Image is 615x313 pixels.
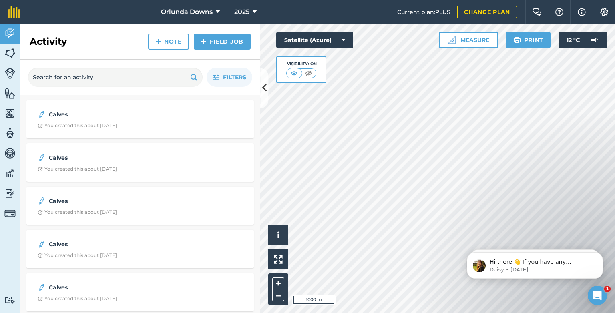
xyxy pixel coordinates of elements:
img: svg+xml;base64,PD94bWwgdmVyc2lvbj0iMS4wIiBlbmNvZGluZz0idXRmLTgiPz4KPCEtLSBHZW5lcmF0b3I6IEFkb2JlIE... [4,187,16,199]
img: svg+xml;base64,PD94bWwgdmVyc2lvbj0iMS4wIiBlbmNvZGluZz0idXRmLTgiPz4KPCEtLSBHZW5lcmF0b3I6IEFkb2JlIE... [38,110,46,119]
a: Change plan [457,6,517,18]
div: You created this about [DATE] [38,122,117,129]
img: Profile image for Daisy [18,24,31,37]
span: Orlunda Downs [161,7,213,17]
button: Print [506,32,551,48]
strong: Calves [49,153,176,162]
img: svg+xml;base64,PHN2ZyB4bWxucz0iaHR0cDovL3d3dy53My5vcmcvMjAwMC9zdmciIHdpZHRoPSIxNCIgaGVpZ2h0PSIyNC... [155,37,161,46]
span: Hi there 👋 If you have any questions about our pricing or which plan is right for you, I’m here t... [35,23,138,54]
img: svg+xml;base64,PD94bWwgdmVyc2lvbj0iMS4wIiBlbmNvZGluZz0idXRmLTgiPz4KPCEtLSBHZW5lcmF0b3I6IEFkb2JlIE... [38,239,46,249]
button: Filters [207,68,252,87]
img: svg+xml;base64,PD94bWwgdmVyc2lvbj0iMS4wIiBlbmNvZGluZz0idXRmLTgiPz4KPCEtLSBHZW5lcmF0b3I6IEFkb2JlIE... [4,127,16,139]
span: Current plan : PLUS [397,8,450,16]
a: Field Job [194,34,251,50]
img: svg+xml;base64,PD94bWwgdmVyc2lvbj0iMS4wIiBlbmNvZGluZz0idXRmLTgiPz4KPCEtLSBHZW5lcmF0b3I6IEFkb2JlIE... [4,208,16,219]
span: 2025 [234,7,249,17]
a: CalvesClock with arrow pointing clockwiseYou created this about [DATE] [31,105,249,134]
div: You created this about [DATE] [38,252,117,259]
strong: Calves [49,283,176,292]
img: svg+xml;base64,PD94bWwgdmVyc2lvbj0iMS4wIiBlbmNvZGluZz0idXRmLTgiPz4KPCEtLSBHZW5lcmF0b3I6IEFkb2JlIE... [4,68,16,79]
strong: Calves [49,240,176,249]
span: 12 ° C [567,32,580,48]
img: svg+xml;base64,PD94bWwgdmVyc2lvbj0iMS4wIiBlbmNvZGluZz0idXRmLTgiPz4KPCEtLSBHZW5lcmF0b3I6IEFkb2JlIE... [4,147,16,159]
iframe: Intercom notifications message [455,235,615,291]
div: Visibility: On [286,61,317,67]
img: svg+xml;base64,PHN2ZyB4bWxucz0iaHR0cDovL3d3dy53My5vcmcvMjAwMC9zdmciIHdpZHRoPSIxOSIgaGVpZ2h0PSIyNC... [190,72,198,82]
img: svg+xml;base64,PD94bWwgdmVyc2lvbj0iMS4wIiBlbmNvZGluZz0idXRmLTgiPz4KPCEtLSBHZW5lcmF0b3I6IEFkb2JlIE... [4,167,16,179]
button: Measure [439,32,498,48]
img: A cog icon [599,8,609,16]
div: message notification from Daisy, 1w ago. Hi there 👋 If you have any questions about our pricing o... [12,17,148,43]
div: You created this about [DATE] [38,166,117,172]
span: 1 [604,286,611,292]
button: + [272,277,284,289]
img: svg+xml;base64,PHN2ZyB4bWxucz0iaHR0cDovL3d3dy53My5vcmcvMjAwMC9zdmciIHdpZHRoPSI1MCIgaGVpZ2h0PSI0MC... [289,69,299,77]
img: svg+xml;base64,PD94bWwgdmVyc2lvbj0iMS4wIiBlbmNvZGluZz0idXRmLTgiPz4KPCEtLSBHZW5lcmF0b3I6IEFkb2JlIE... [4,27,16,39]
img: svg+xml;base64,PD94bWwgdmVyc2lvbj0iMS4wIiBlbmNvZGluZz0idXRmLTgiPz4KPCEtLSBHZW5lcmF0b3I6IEFkb2JlIE... [586,32,602,48]
img: svg+xml;base64,PHN2ZyB4bWxucz0iaHR0cDovL3d3dy53My5vcmcvMjAwMC9zdmciIHdpZHRoPSIxNyIgaGVpZ2h0PSIxNy... [578,7,586,17]
img: svg+xml;base64,PHN2ZyB4bWxucz0iaHR0cDovL3d3dy53My5vcmcvMjAwMC9zdmciIHdpZHRoPSI1NiIgaGVpZ2h0PSI2MC... [4,47,16,59]
img: svg+xml;base64,PD94bWwgdmVyc2lvbj0iMS4wIiBlbmNvZGluZz0idXRmLTgiPz4KPCEtLSBHZW5lcmF0b3I6IEFkb2JlIE... [38,153,46,163]
img: svg+xml;base64,PHN2ZyB4bWxucz0iaHR0cDovL3d3dy53My5vcmcvMjAwMC9zdmciIHdpZHRoPSI1MCIgaGVpZ2h0PSI0MC... [303,69,314,77]
h2: Activity [30,35,67,48]
img: Clock with arrow pointing clockwise [38,210,43,215]
span: i [277,230,279,240]
iframe: Intercom live chat [588,286,607,305]
p: Message from Daisy, sent 1w ago [35,31,138,38]
button: Satellite (Azure) [276,32,353,48]
img: svg+xml;base64,PHN2ZyB4bWxucz0iaHR0cDovL3d3dy53My5vcmcvMjAwMC9zdmciIHdpZHRoPSI1NiIgaGVpZ2h0PSI2MC... [4,87,16,99]
img: svg+xml;base64,PHN2ZyB4bWxucz0iaHR0cDovL3d3dy53My5vcmcvMjAwMC9zdmciIHdpZHRoPSI1NiIgaGVpZ2h0PSI2MC... [4,107,16,119]
input: Search for an activity [28,68,203,87]
span: Filters [223,73,246,82]
img: Clock with arrow pointing clockwise [38,253,43,258]
img: Clock with arrow pointing clockwise [38,296,43,301]
div: You created this about [DATE] [38,295,117,302]
strong: Calves [49,197,176,205]
img: Clock with arrow pointing clockwise [38,123,43,128]
a: Note [148,34,189,50]
strong: Calves [49,110,176,119]
img: svg+xml;base64,PD94bWwgdmVyc2lvbj0iMS4wIiBlbmNvZGluZz0idXRmLTgiPz4KPCEtLSBHZW5lcmF0b3I6IEFkb2JlIE... [4,297,16,304]
img: svg+xml;base64,PHN2ZyB4bWxucz0iaHR0cDovL3d3dy53My5vcmcvMjAwMC9zdmciIHdpZHRoPSIxOSIgaGVpZ2h0PSIyNC... [513,35,521,45]
div: You created this about [DATE] [38,209,117,215]
button: i [268,225,288,245]
img: fieldmargin Logo [8,6,20,18]
img: Four arrows, one pointing top left, one top right, one bottom right and the last bottom left [274,255,283,264]
a: CalvesClock with arrow pointing clockwiseYou created this about [DATE] [31,235,249,263]
img: Clock with arrow pointing clockwise [38,167,43,172]
a: CalvesClock with arrow pointing clockwiseYou created this about [DATE] [31,278,249,307]
img: Ruler icon [448,36,456,44]
button: – [272,289,284,301]
a: CalvesClock with arrow pointing clockwiseYou created this about [DATE] [31,148,249,177]
a: CalvesClock with arrow pointing clockwiseYou created this about [DATE] [31,191,249,220]
img: Two speech bubbles overlapping with the left bubble in the forefront [532,8,542,16]
img: svg+xml;base64,PD94bWwgdmVyc2lvbj0iMS4wIiBlbmNvZGluZz0idXRmLTgiPz4KPCEtLSBHZW5lcmF0b3I6IEFkb2JlIE... [38,283,46,292]
img: svg+xml;base64,PD94bWwgdmVyc2lvbj0iMS4wIiBlbmNvZGluZz0idXRmLTgiPz4KPCEtLSBHZW5lcmF0b3I6IEFkb2JlIE... [38,196,46,206]
img: A question mark icon [555,8,564,16]
button: 12 °C [559,32,607,48]
img: svg+xml;base64,PHN2ZyB4bWxucz0iaHR0cDovL3d3dy53My5vcmcvMjAwMC9zdmciIHdpZHRoPSIxNCIgaGVpZ2h0PSIyNC... [201,37,207,46]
